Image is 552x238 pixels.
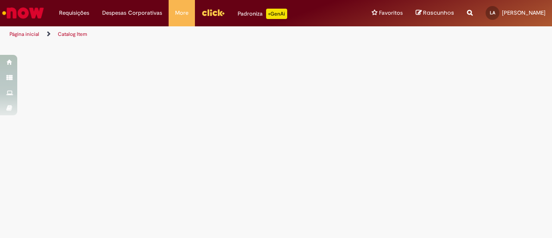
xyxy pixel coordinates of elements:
[102,9,162,17] span: Despesas Corporativas
[59,9,89,17] span: Requisições
[490,10,495,16] span: LA
[201,6,225,19] img: click_logo_yellow_360x200.png
[266,9,287,19] p: +GenAi
[416,9,454,17] a: Rascunhos
[58,31,87,38] a: Catalog Item
[175,9,188,17] span: More
[379,9,403,17] span: Favoritos
[423,9,454,17] span: Rascunhos
[1,4,45,22] img: ServiceNow
[502,9,546,16] span: [PERSON_NAME]
[9,31,39,38] a: Página inicial
[238,9,287,19] div: Padroniza
[6,26,361,42] ul: Trilhas de página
